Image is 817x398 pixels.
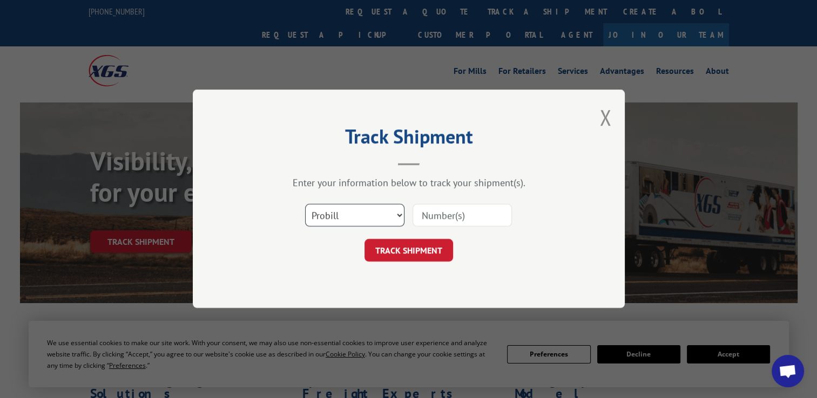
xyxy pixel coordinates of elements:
[247,177,571,189] div: Enter your information below to track your shipment(s).
[772,355,804,387] a: Open chat
[599,103,611,132] button: Close modal
[413,204,512,227] input: Number(s)
[364,239,453,262] button: TRACK SHIPMENT
[247,129,571,149] h2: Track Shipment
